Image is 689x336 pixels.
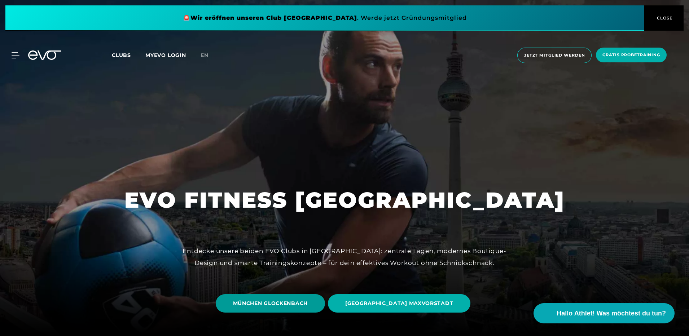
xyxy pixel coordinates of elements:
button: Hallo Athlet! Was möchtest du tun? [534,303,675,323]
span: Jetzt Mitglied werden [524,52,585,58]
a: Gratis Probetraining [594,48,669,63]
a: Clubs [112,52,145,58]
h1: EVO FITNESS [GEOGRAPHIC_DATA] [124,186,565,214]
a: MYEVO LOGIN [145,52,186,58]
span: Clubs [112,52,131,58]
div: Entdecke unsere beiden EVO Clubs in [GEOGRAPHIC_DATA]: zentrale Lagen, modernes Boutique-Design u... [182,245,507,269]
span: en [201,52,209,58]
span: CLOSE [655,15,673,21]
span: Hallo Athlet! Was möchtest du tun? [557,309,666,318]
a: MÜNCHEN GLOCKENBACH [216,289,328,318]
a: en [201,51,217,59]
span: MÜNCHEN GLOCKENBACH [233,300,308,307]
button: CLOSE [644,5,684,31]
span: Gratis Probetraining [602,52,660,58]
a: [GEOGRAPHIC_DATA] MAXVORSTADT [328,289,473,318]
a: Jetzt Mitglied werden [515,48,594,63]
span: [GEOGRAPHIC_DATA] MAXVORSTADT [345,300,453,307]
